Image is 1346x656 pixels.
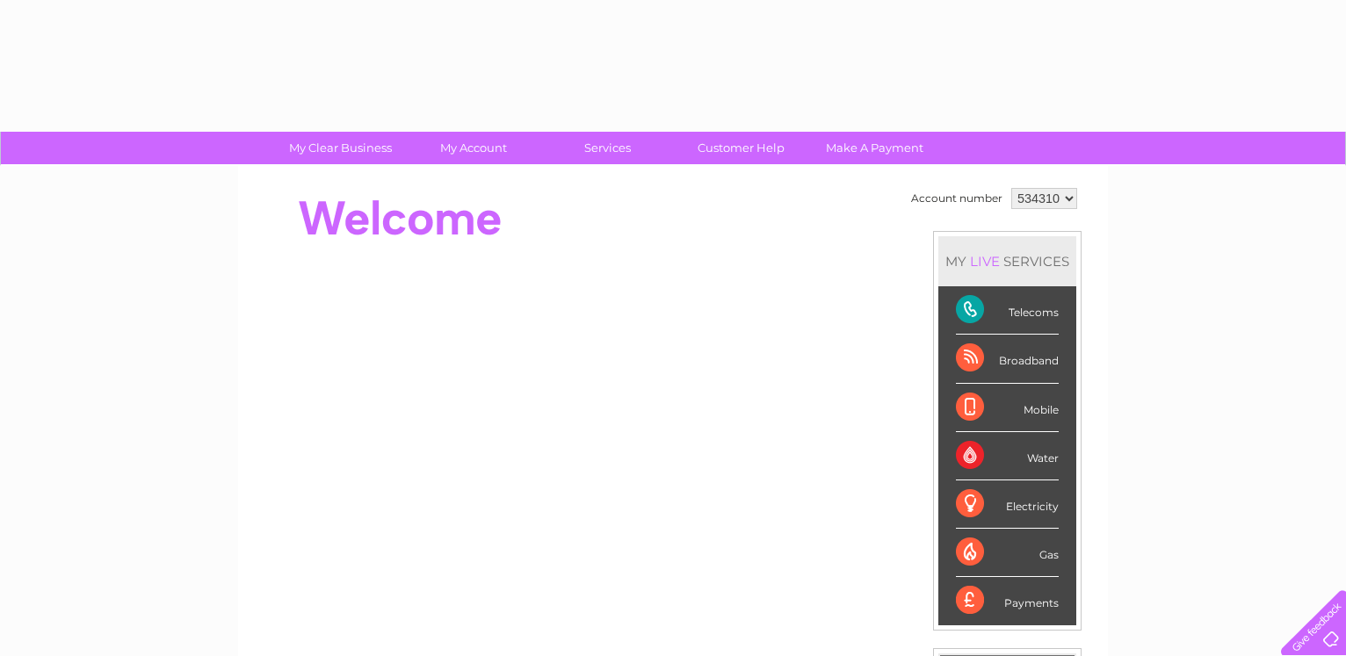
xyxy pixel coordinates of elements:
[938,236,1076,286] div: MY SERVICES
[268,132,413,164] a: My Clear Business
[956,432,1059,480] div: Water
[956,335,1059,383] div: Broadband
[402,132,546,164] a: My Account
[966,253,1003,270] div: LIVE
[956,577,1059,624] div: Payments
[956,529,1059,577] div: Gas
[956,384,1059,432] div: Mobile
[669,132,814,164] a: Customer Help
[956,480,1059,529] div: Electricity
[802,132,947,164] a: Make A Payment
[535,132,680,164] a: Services
[956,286,1059,335] div: Telecoms
[907,184,1007,213] td: Account number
